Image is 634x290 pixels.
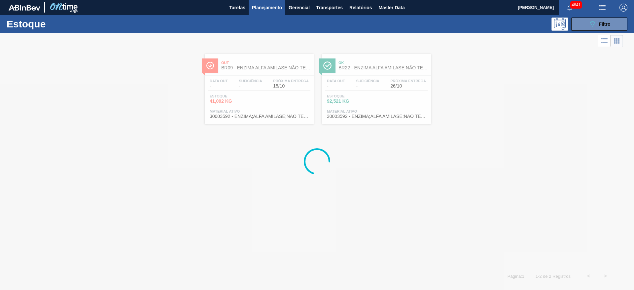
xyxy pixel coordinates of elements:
[289,4,310,12] span: Gerencial
[598,4,606,12] img: userActions
[252,4,282,12] span: Planejamento
[559,3,580,12] button: Notificações
[619,4,627,12] img: Logout
[378,4,405,12] span: Master Data
[551,18,568,31] div: Pogramando: nenhum usuário selecionado
[7,20,105,28] h1: Estoque
[571,18,627,31] button: Filtro
[229,4,245,12] span: Tarefas
[9,5,40,11] img: TNhmsLtSVTkK8tSr43FrP2fwEKptu5GPRR3wAAAABJRU5ErkJggg==
[570,1,582,9] span: 4841
[599,21,611,27] span: Filtro
[349,4,372,12] span: Relatórios
[316,4,343,12] span: Transportes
